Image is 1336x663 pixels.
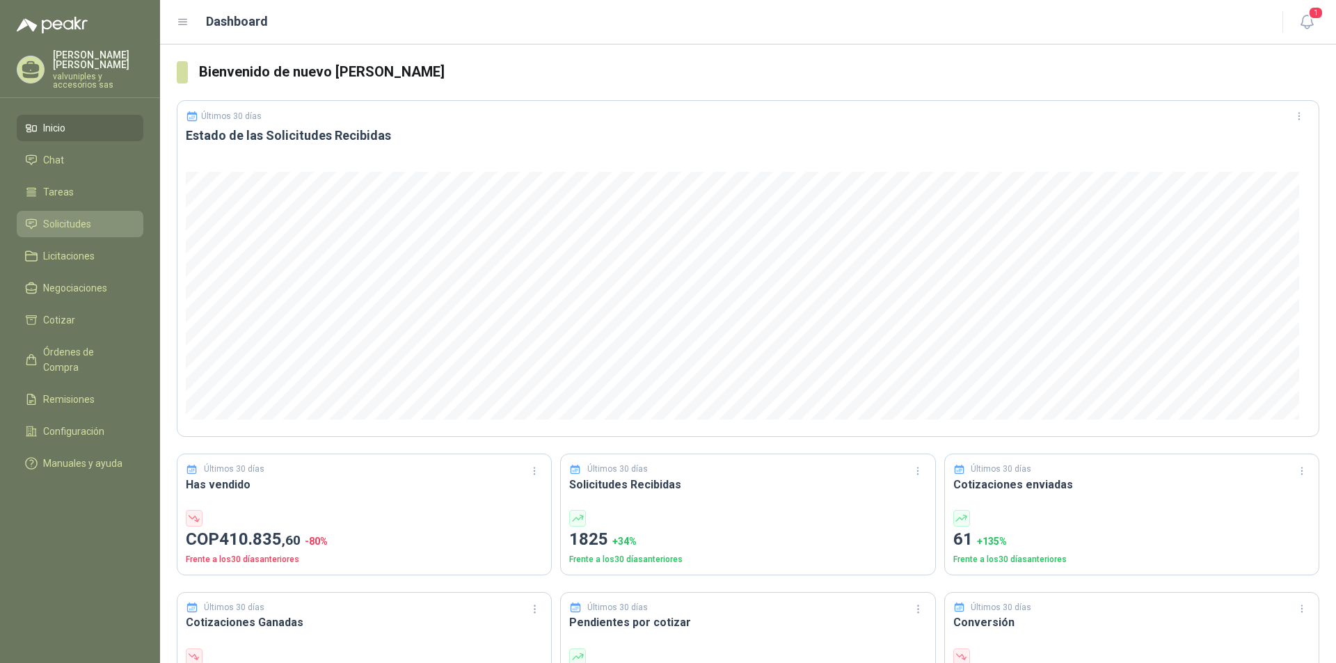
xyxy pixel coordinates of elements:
span: 410.835 [219,529,301,549]
h3: Has vendido [186,476,543,493]
span: Inicio [43,120,65,136]
p: Últimos 30 días [587,463,648,476]
span: ,60 [282,532,301,548]
a: Negociaciones [17,275,143,301]
a: Tareas [17,179,143,205]
span: -80 % [305,536,328,547]
img: Logo peakr [17,17,88,33]
span: Cotizar [43,312,75,328]
span: Configuración [43,424,104,439]
p: 61 [953,527,1310,553]
h1: Dashboard [206,12,268,31]
a: Inicio [17,115,143,141]
a: Configuración [17,418,143,445]
h3: Cotizaciones enviadas [953,476,1310,493]
span: Negociaciones [43,280,107,296]
span: Órdenes de Compra [43,344,130,375]
a: Licitaciones [17,243,143,269]
a: Solicitudes [17,211,143,237]
p: Últimos 30 días [587,601,648,614]
a: Chat [17,147,143,173]
p: Últimos 30 días [204,463,264,476]
p: [PERSON_NAME] [PERSON_NAME] [53,50,143,70]
span: + 34 % [612,536,637,547]
button: 1 [1294,10,1319,35]
span: + 135 % [977,536,1007,547]
p: Frente a los 30 días anteriores [953,553,1310,566]
p: Últimos 30 días [971,463,1031,476]
h3: Solicitudes Recibidas [569,476,926,493]
a: Cotizar [17,307,143,333]
span: Solicitudes [43,216,91,232]
span: Licitaciones [43,248,95,264]
span: Tareas [43,184,74,200]
p: Frente a los 30 días anteriores [186,553,543,566]
h3: Cotizaciones Ganadas [186,614,543,631]
p: 1825 [569,527,926,553]
span: Manuales y ayuda [43,456,122,471]
p: Últimos 30 días [971,601,1031,614]
a: Manuales y ayuda [17,450,143,477]
p: COP [186,527,543,553]
span: 1 [1308,6,1323,19]
p: Últimos 30 días [204,601,264,614]
a: Órdenes de Compra [17,339,143,381]
h3: Conversión [953,614,1310,631]
h3: Pendientes por cotizar [569,614,926,631]
a: Remisiones [17,386,143,413]
h3: Estado de las Solicitudes Recibidas [186,127,1310,144]
span: Remisiones [43,392,95,407]
p: Últimos 30 días [201,111,262,121]
span: Chat [43,152,64,168]
p: valvuniples y accesorios sas [53,72,143,89]
h3: Bienvenido de nuevo [PERSON_NAME] [199,61,1319,83]
p: Frente a los 30 días anteriores [569,553,926,566]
